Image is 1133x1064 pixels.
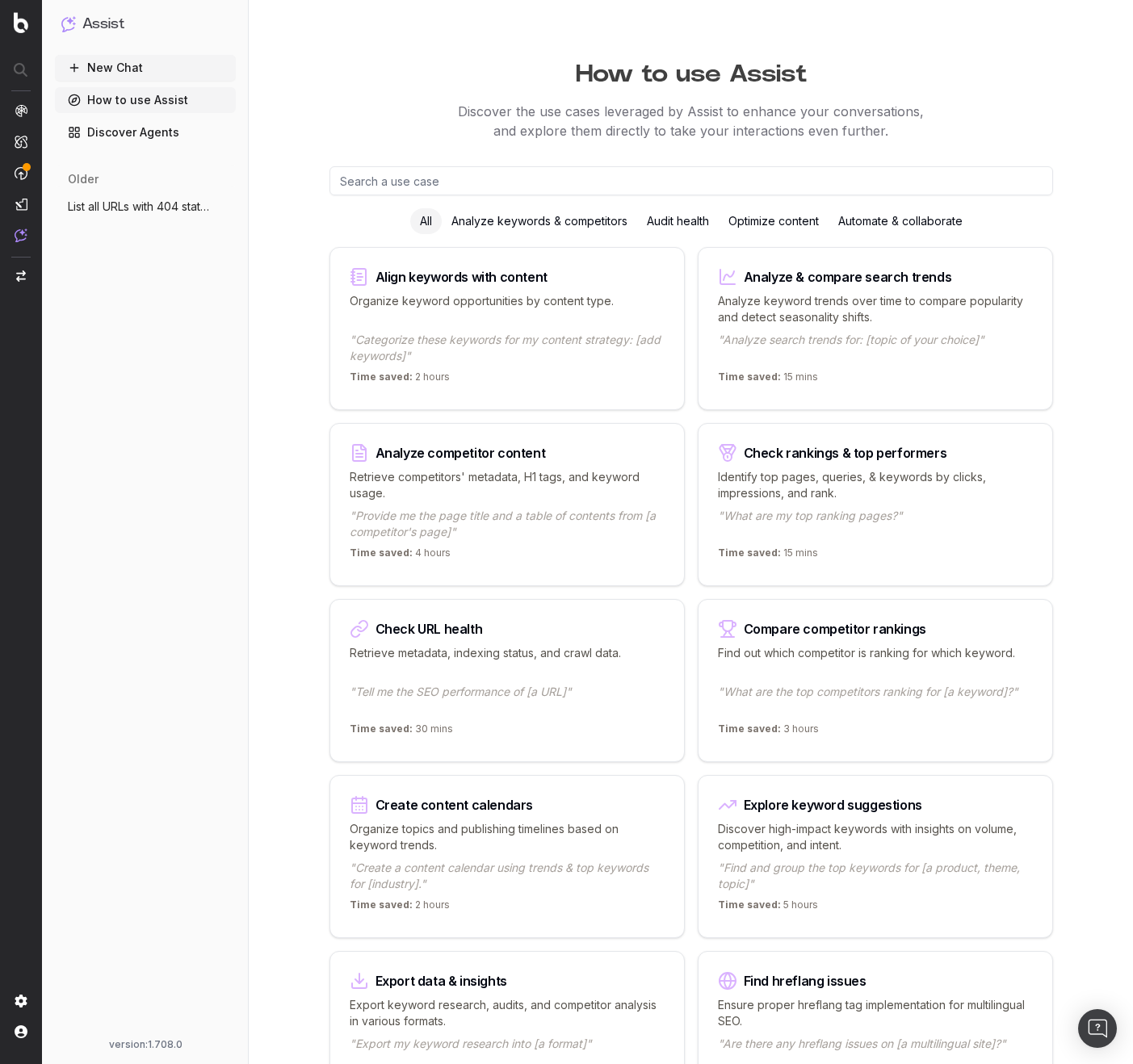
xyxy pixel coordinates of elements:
div: Create content calendars [376,798,533,811]
span: List all URLs with 404 status code from [68,199,210,215]
p: "Find and group the top keywords for [a product, theme, topic]" [718,860,1033,892]
img: Botify logo [14,12,28,33]
p: Discover the use cases leveraged by Assist to enhance your conversations, and explore them direct... [249,102,1133,140]
img: Switch project [16,270,26,282]
span: Time saved: [350,723,413,735]
input: Search a use case [329,166,1053,195]
p: "What are my top ranking pages?" [718,508,1033,540]
div: version: 1.708.0 [61,1038,229,1051]
span: Time saved: [718,899,781,911]
img: Intelligence [15,135,27,149]
p: "Provide me the page title and a table of contents from [a competitor's page]" [350,508,665,540]
p: 30 mins [350,723,453,742]
p: Retrieve competitors' metadata, H1 tags, and keyword usage. [350,469,665,501]
p: "Tell me the SEO performance of [a URL]" [350,684,665,716]
p: 2 hours [350,899,450,918]
p: 2 hours [350,371,450,390]
div: Analyze competitor content [376,446,546,459]
img: Setting [15,995,27,1007]
p: Ensure proper hreflang tag implementation for multilingual SEO. [718,997,1033,1029]
p: 4 hours [350,547,451,566]
span: Time saved: [718,547,781,559]
span: Time saved: [718,371,781,383]
span: Time saved: [718,723,781,735]
a: Discover Agents [55,119,236,145]
p: Organize topics and publishing timelines based on keyword trends. [350,821,665,853]
img: Assist [61,16,76,31]
div: All [410,208,442,234]
div: Find hreflang issues [744,974,867,987]
p: Export keyword research, audits, and competitor analysis in various formats. [350,997,665,1029]
h1: Assist [82,13,124,36]
div: Automate & collaborate [829,208,972,234]
p: "What are the top competitors ranking for [a keyword]?" [718,684,1033,716]
span: Time saved: [350,899,413,911]
p: "Categorize these keywords for my content strategy: [add keywords]" [350,332,665,364]
div: Analyze keywords & competitors [442,208,637,234]
img: Activation [15,166,27,180]
p: Analyze keyword trends over time to compare popularity and detect seasonality shifts. [718,293,1033,325]
div: Compare competitor rankings [744,622,926,635]
button: List all URLs with 404 status code from [55,194,236,220]
div: Check rankings & top performers [744,446,947,459]
span: older [68,171,99,187]
div: Audit health [637,208,719,234]
p: Organize keyword opportunities by content type. [350,293,665,325]
p: 15 mins [718,547,818,566]
div: Optimize content [719,208,829,234]
p: Retrieve metadata, indexing status, and crawl data. [350,645,665,677]
span: Time saved: [350,547,413,559]
p: 5 hours [718,899,818,918]
img: Assist [15,228,27,242]
a: How to use Assist [55,87,236,113]
img: Analytics [15,104,27,117]
p: 15 mins [718,371,818,390]
button: Assist [61,13,229,36]
div: Export data & insights [376,974,507,987]
p: 3 hours [718,723,819,742]
p: Find out which competitor is ranking for which keyword. [718,645,1033,677]
span: Time saved: [350,371,413,383]
div: Analyze & compare search trends [744,270,952,283]
img: My account [15,1025,27,1038]
img: Studio [15,198,27,211]
p: Identify top pages, queries, & keywords by clicks, impressions, and rank. [718,469,1033,501]
h1: How to use Assist [249,52,1133,89]
div: Explore keyword suggestions [744,798,922,811]
div: Align keywords with content [376,270,548,283]
div: Check URL health [376,622,483,635]
p: "Create a content calendar using trends & top keywords for [industry]." [350,860,665,892]
p: "Analyze search trends for: [topic of your choice]" [718,332,1033,364]
button: New Chat [55,55,236,81]
div: Open Intercom Messenger [1078,1009,1117,1048]
p: Discover high-impact keywords with insights on volume, competition, and intent. [718,821,1033,853]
